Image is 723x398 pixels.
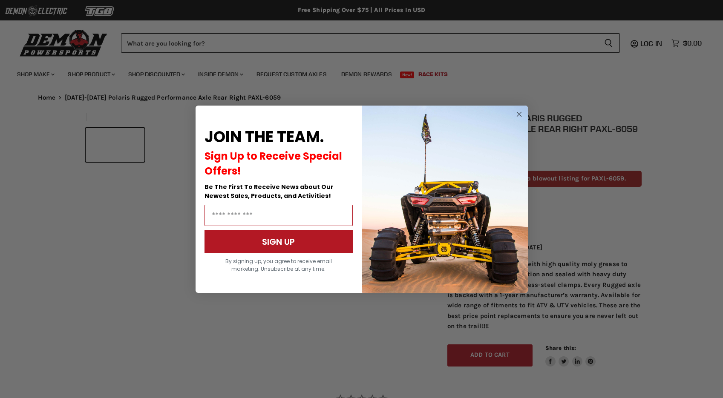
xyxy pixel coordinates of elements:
img: a9095488-b6e7-41ba-879d-588abfab540b.jpeg [362,106,528,293]
span: By signing up, you agree to receive email marketing. Unsubscribe at any time. [225,258,332,272]
button: Close dialog [514,109,524,120]
span: Sign Up to Receive Special Offers! [205,149,342,178]
span: Be The First To Receive News about Our Newest Sales, Products, and Activities! [205,183,334,200]
input: Email Address [205,205,353,226]
span: JOIN THE TEAM. [205,126,324,148]
button: SIGN UP [205,230,353,253]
